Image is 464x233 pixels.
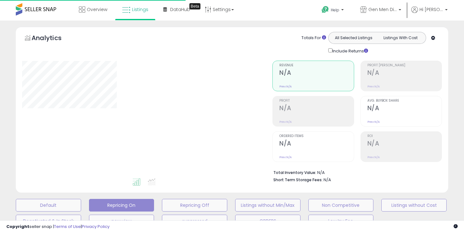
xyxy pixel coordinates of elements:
span: ROI [367,134,442,138]
h2: N/A [367,69,442,78]
span: Avg. Buybox Share [367,99,442,103]
button: Listings With Cost [377,34,424,42]
h2: N/A [279,69,354,78]
span: Overview [87,6,107,13]
h2: N/A [367,140,442,148]
button: suppressed [162,215,227,227]
b: Short Term Storage Fees: [273,177,323,182]
span: Hi [PERSON_NAME] [419,6,443,13]
h2: N/A [279,105,354,113]
div: Totals For [301,35,326,41]
div: Tooltip anchor [189,3,200,9]
button: Listings without Min/Max [235,199,300,212]
button: Default [16,199,81,212]
small: Prev: N/A [367,85,380,88]
button: Repricing Off [162,199,227,212]
small: Prev: N/A [279,155,292,159]
div: seller snap | | [6,224,110,230]
span: N/A [324,177,331,183]
i: Get Help [321,6,329,14]
button: ORDERS [235,215,300,227]
small: Prev: N/A [279,85,292,88]
button: Deactivated & In Stock [16,215,81,227]
span: Profit [279,99,354,103]
button: Non Competitive [308,199,374,212]
span: Revenue [279,64,354,67]
a: Privacy Policy [82,224,110,230]
div: Include Returns [324,47,376,54]
a: Terms of Use [54,224,81,230]
b: Total Inventory Value: [273,170,316,175]
small: Prev: N/A [367,120,380,124]
span: Help [331,7,339,13]
h2: N/A [367,105,442,113]
a: Hi [PERSON_NAME] [411,6,448,21]
button: Listings without Cost [381,199,447,212]
small: Prev: N/A [279,120,292,124]
button: All Selected Listings [330,34,377,42]
small: Prev: N/A [367,155,380,159]
span: Profit [PERSON_NAME] [367,64,442,67]
strong: Copyright [6,224,29,230]
a: Help [317,1,350,21]
h5: Analytics [32,33,74,44]
span: Gen Men Distributor [368,6,397,13]
h2: N/A [279,140,354,148]
button: new view [89,215,154,227]
span: Ordered Items [279,134,354,138]
button: Repricing On [89,199,154,212]
span: Listings [132,6,148,13]
li: N/A [273,168,437,176]
span: DataHub [170,6,190,13]
button: Low Inv Fee [308,215,374,227]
